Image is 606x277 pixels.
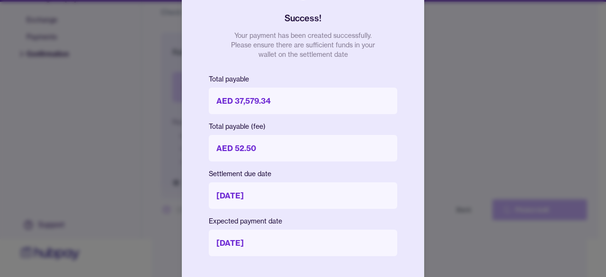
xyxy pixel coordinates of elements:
p: [DATE] [209,182,397,209]
p: Your payment has been created successfully. Please ensure there are sufficient funds in your wall... [227,31,379,59]
p: Total payable (fee) [209,122,397,131]
p: AED 52.50 [209,135,397,161]
h2: Success! [285,12,321,25]
p: [DATE] [209,230,397,256]
p: Settlement due date [209,169,397,179]
p: Total payable [209,74,397,84]
p: AED 37,579.34 [209,88,397,114]
p: Expected payment date [209,216,397,226]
